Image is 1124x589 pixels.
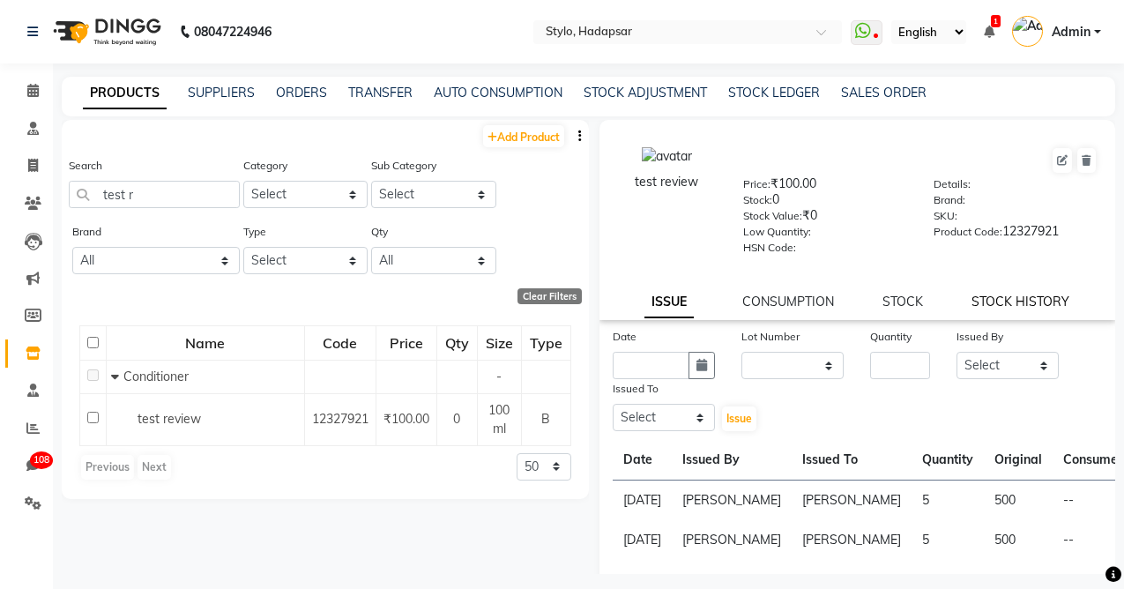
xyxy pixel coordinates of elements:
[672,481,792,521] td: [PERSON_NAME]
[984,440,1053,481] th: Original
[371,158,436,174] label: Sub Category
[613,329,636,345] label: Date
[371,224,388,240] label: Qty
[30,451,53,469] span: 108
[792,481,912,521] td: [PERSON_NAME]
[312,411,368,427] span: 12327921
[306,327,375,359] div: Code
[5,451,48,481] a: 108
[243,224,266,240] label: Type
[377,327,435,359] div: Price
[108,327,303,359] div: Name
[111,369,123,384] span: Collapse Row
[243,158,287,174] label: Category
[479,327,520,359] div: Size
[613,440,672,481] th: Date
[45,7,166,56] img: logo
[644,287,694,318] a: ISSUE
[741,329,800,345] label: Lot Number
[984,24,994,40] a: 1
[743,176,770,192] label: Price:
[870,329,912,345] label: Quantity
[72,224,101,240] label: Brand
[743,240,796,256] label: HSN Code:
[934,222,1098,247] div: 12327921
[672,440,792,481] th: Issued By
[934,192,965,208] label: Brand:
[69,181,240,208] input: Search by product name or code
[743,206,907,231] div: ₹0
[672,520,792,560] td: [PERSON_NAME]
[991,15,1001,27] span: 1
[276,85,327,101] a: ORDERS
[743,208,802,224] label: Stock Value:
[642,147,692,166] img: avatar
[742,294,834,309] a: CONSUMPTION
[613,381,659,397] label: Issued To
[957,329,1003,345] label: Issued By
[434,85,562,101] a: AUTO CONSUMPTION
[613,481,672,521] td: [DATE]
[496,369,502,384] span: -
[138,411,201,427] span: test review
[488,402,510,436] span: 100 ml
[348,85,413,101] a: TRANSFER
[517,288,582,304] div: Clear Filters
[984,481,1053,521] td: 500
[123,369,189,384] span: Conditioner
[841,85,927,101] a: SALES ORDER
[912,520,984,560] td: 5
[882,294,923,309] a: STOCK
[743,224,811,240] label: Low Quantity:
[453,411,460,427] span: 0
[194,7,272,56] b: 08047224946
[728,85,820,101] a: STOCK LEDGER
[83,78,167,109] a: PRODUCTS
[1012,16,1043,47] img: Admin
[722,406,756,431] button: Issue
[617,173,718,191] div: test review
[1052,23,1091,41] span: Admin
[383,411,429,427] span: ₹100.00
[912,440,984,481] th: Quantity
[792,520,912,560] td: [PERSON_NAME]
[438,327,476,359] div: Qty
[188,85,255,101] a: SUPPLIERS
[971,294,1069,309] a: STOCK HISTORY
[743,190,907,215] div: 0
[743,175,907,199] div: ₹100.00
[984,520,1053,560] td: 500
[541,411,550,427] span: B
[69,158,102,174] label: Search
[934,176,971,192] label: Details:
[584,85,707,101] a: STOCK ADJUSTMENT
[792,440,912,481] th: Issued To
[483,125,564,147] a: Add Product
[523,327,569,359] div: Type
[743,192,772,208] label: Stock:
[912,481,984,521] td: 5
[613,520,672,560] td: [DATE]
[934,224,1002,240] label: Product Code:
[934,208,957,224] label: SKU:
[726,412,752,425] span: Issue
